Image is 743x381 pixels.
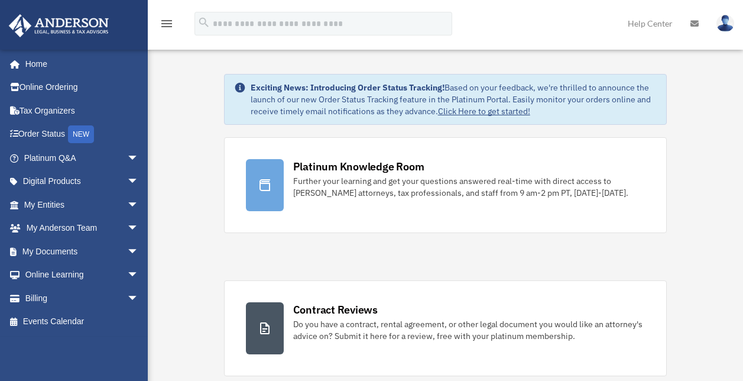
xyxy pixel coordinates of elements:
span: arrow_drop_down [127,146,151,170]
span: arrow_drop_down [127,217,151,241]
i: search [197,16,210,29]
a: Click Here to get started! [438,106,530,117]
a: Order StatusNEW [8,122,157,147]
a: Tax Organizers [8,99,157,122]
strong: Exciting News: Introducing Order Status Tracking! [251,82,444,93]
div: Based on your feedback, we're thrilled to announce the launch of our new Order Status Tracking fe... [251,82,657,117]
a: Contract Reviews Do you have a contract, rental agreement, or other legal document you would like... [224,280,667,376]
img: Anderson Advisors Platinum Portal [5,14,112,37]
a: Online Ordering [8,76,157,99]
img: User Pic [716,15,734,32]
a: Home [8,52,151,76]
a: Platinum Knowledge Room Further your learning and get your questions answered real-time with dire... [224,137,667,233]
a: My Anderson Teamarrow_drop_down [8,217,157,240]
div: Further your learning and get your questions answered real-time with direct access to [PERSON_NAM... [293,175,645,199]
div: Do you have a contract, rental agreement, or other legal document you would like an attorney's ad... [293,318,645,342]
i: menu [160,17,174,31]
a: My Entitiesarrow_drop_down [8,193,157,217]
a: Digital Productsarrow_drop_down [8,170,157,193]
a: Platinum Q&Aarrow_drop_down [8,146,157,170]
a: My Documentsarrow_drop_down [8,240,157,263]
span: arrow_drop_down [127,240,151,264]
span: arrow_drop_down [127,170,151,194]
div: Platinum Knowledge Room [293,159,424,174]
a: Billingarrow_drop_down [8,286,157,310]
a: Events Calendar [8,310,157,334]
div: Contract Reviews [293,302,378,317]
span: arrow_drop_down [127,263,151,288]
a: menu [160,21,174,31]
div: NEW [68,125,94,143]
a: Online Learningarrow_drop_down [8,263,157,287]
span: arrow_drop_down [127,286,151,311]
span: arrow_drop_down [127,193,151,217]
